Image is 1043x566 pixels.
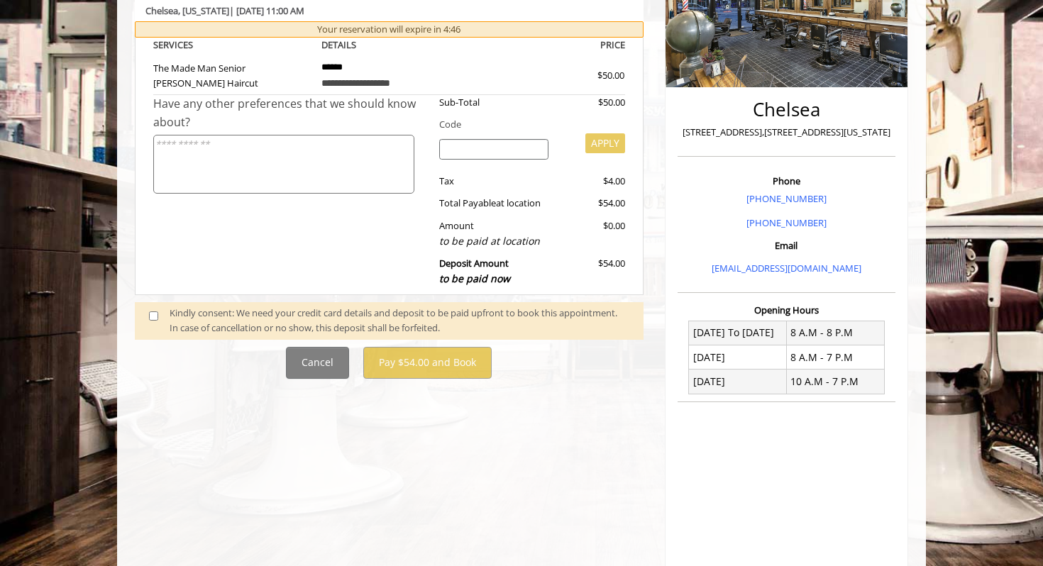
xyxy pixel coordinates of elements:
th: SERVICE [153,37,311,53]
td: 8 A.M - 7 P.M [786,345,884,370]
button: Cancel [286,347,349,379]
div: Sub-Total [429,95,560,110]
div: $50.00 [546,68,624,83]
td: [DATE] To [DATE] [689,321,787,345]
td: 8 A.M - 8 P.M [786,321,884,345]
div: Amount [429,218,560,249]
h2: Chelsea [681,99,892,120]
a: [PHONE_NUMBER] [746,216,827,229]
button: Pay $54.00 and Book [363,347,492,379]
div: to be paid at location [439,233,549,249]
th: DETAILS [311,37,468,53]
div: $54.00 [559,256,624,287]
h3: Opening Hours [678,305,895,315]
button: APPLY [585,133,625,153]
div: Total Payable [429,196,560,211]
div: Code [429,117,625,132]
div: Kindly consent: We need your credit card details and deposit to be paid upfront to book this appo... [170,306,629,335]
a: [EMAIL_ADDRESS][DOMAIN_NAME] [712,262,861,274]
td: [DATE] [689,345,787,370]
a: [PHONE_NUMBER] [746,192,827,205]
span: at location [496,196,541,209]
p: [STREET_ADDRESS],[STREET_ADDRESS][US_STATE] [681,125,892,140]
div: $0.00 [559,218,624,249]
span: S [188,38,193,51]
td: [DATE] [689,370,787,394]
th: PRICE [468,37,625,53]
div: $50.00 [559,95,624,110]
h3: Phone [681,176,892,186]
span: to be paid now [439,272,510,285]
h3: Email [681,240,892,250]
td: 10 A.M - 7 P.M [786,370,884,394]
b: Chelsea | [DATE] 11:00 AM [145,4,304,17]
div: $54.00 [559,196,624,211]
span: , [US_STATE] [178,4,229,17]
b: Deposit Amount [439,257,510,285]
div: Have any other preferences that we should know about? [153,95,429,131]
td: The Made Man Senior [PERSON_NAME] Haircut [153,53,311,95]
div: Your reservation will expire in 4:46 [135,21,644,38]
div: $4.00 [559,174,624,189]
div: Tax [429,174,560,189]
